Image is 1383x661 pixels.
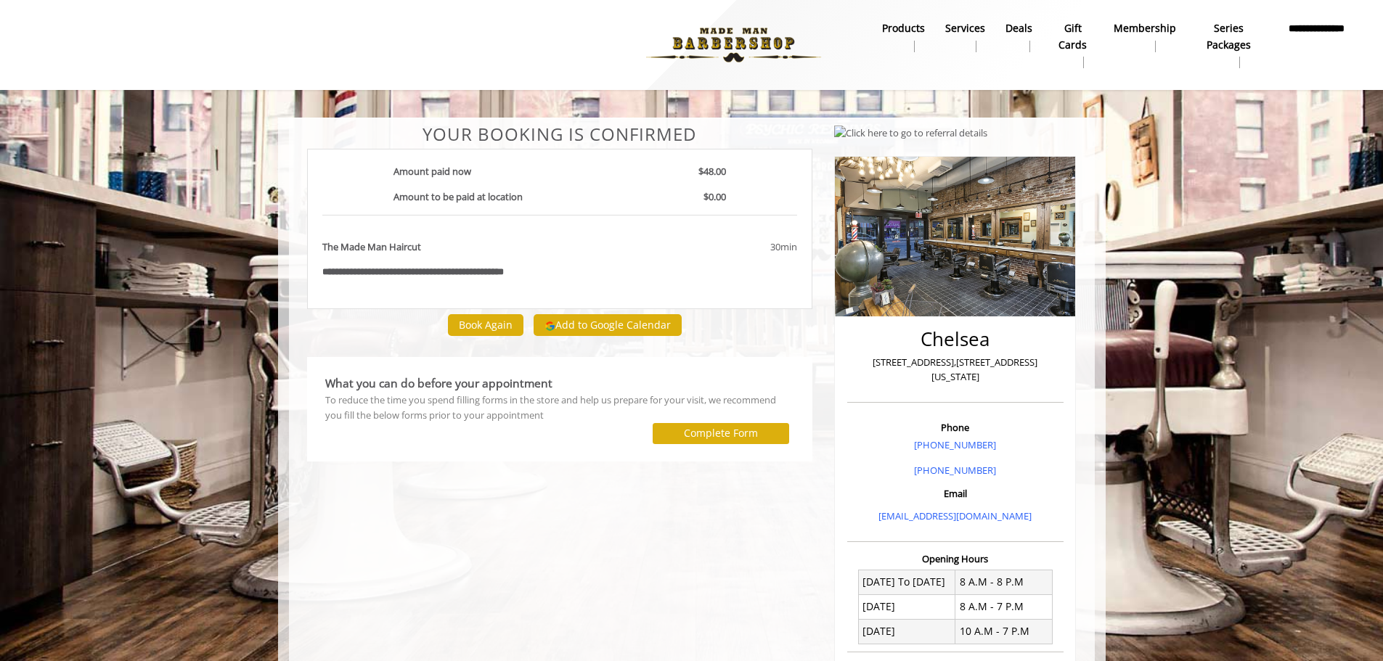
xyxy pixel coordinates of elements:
a: ServicesServices [935,18,995,56]
a: MembershipMembership [1103,18,1186,56]
b: Deals [1005,20,1032,36]
h3: Email [851,488,1060,498]
center: Your Booking is confirmed [307,125,813,144]
a: Productsproducts [872,18,935,56]
b: products [882,20,925,36]
td: [DATE] [858,619,955,644]
td: [DATE] [858,594,955,619]
a: [PHONE_NUMBER] [914,438,996,451]
a: Series packagesSeries packages [1186,18,1272,72]
b: $48.00 [698,165,726,178]
a: [EMAIL_ADDRESS][DOMAIN_NAME] [878,509,1032,522]
p: [STREET_ADDRESS],[STREET_ADDRESS][US_STATE] [851,355,1060,385]
div: To reduce the time you spend filling forms in the store and help us prepare for your visit, we re... [325,393,795,423]
button: Add to Google Calendar [534,314,682,336]
b: $0.00 [703,190,726,203]
b: Services [945,20,985,36]
td: 10 A.M - 7 P.M [955,619,1053,644]
img: Made Man Barbershop logo [634,5,833,85]
button: Book Again [448,314,523,335]
img: Click here to go to referral details [834,126,987,141]
b: Membership [1114,20,1176,36]
b: Amount paid now [393,165,471,178]
b: Series packages [1196,20,1262,53]
b: gift cards [1053,20,1093,53]
td: [DATE] To [DATE] [858,570,955,594]
label: Complete Form [684,427,758,439]
button: Complete Form [653,423,789,444]
a: Gift cardsgift cards [1043,18,1103,72]
a: [PHONE_NUMBER] [914,464,996,477]
b: The Made Man Haircut [322,239,421,255]
b: Amount to be paid at location [393,190,523,203]
b: What you can do before your appointment [325,375,552,391]
h2: Chelsea [851,329,1060,350]
td: 8 A.M - 7 P.M [955,594,1053,619]
div: 30min [653,239,797,255]
h3: Opening Hours [847,554,1064,564]
h3: Phone [851,422,1060,432]
a: DealsDeals [995,18,1043,56]
td: 8 A.M - 8 P.M [955,570,1053,594]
